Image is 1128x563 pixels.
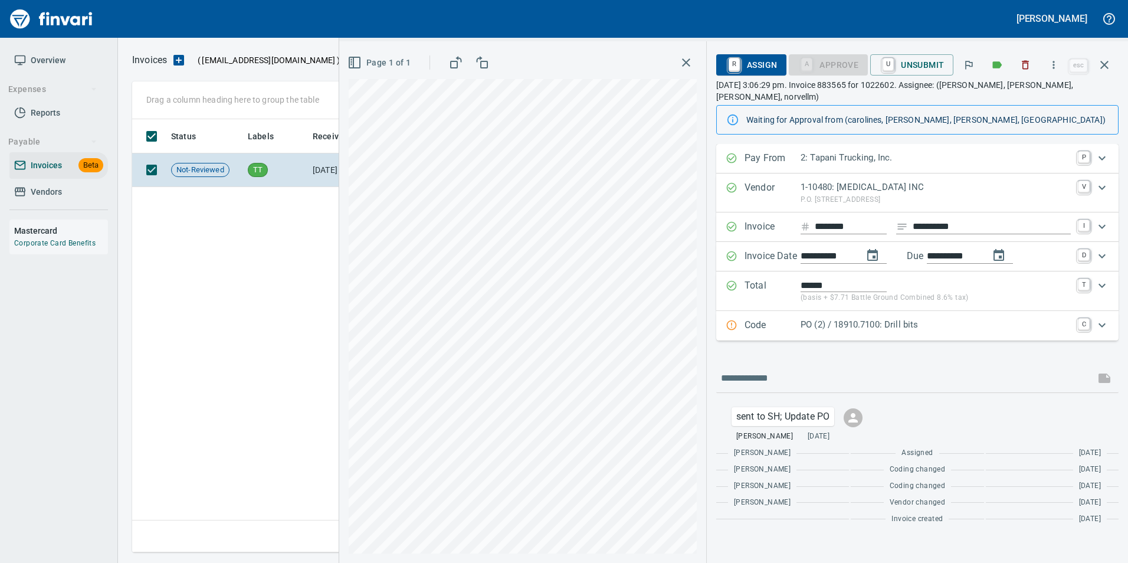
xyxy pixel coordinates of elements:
[313,129,363,143] span: Received
[746,109,1109,130] div: Waiting for Approval from (carolines, [PERSON_NAME], [PERSON_NAME], [GEOGRAPHIC_DATA])
[171,129,196,143] span: Status
[745,279,801,304] p: Total
[890,464,946,476] span: Coding changed
[201,54,336,66] span: [EMAIL_ADDRESS][DOMAIN_NAME]
[734,447,791,459] span: [PERSON_NAME]
[248,129,289,143] span: Labels
[801,181,1071,194] p: 1-10480: [MEDICAL_DATA] INC
[1014,9,1090,28] button: [PERSON_NAME]
[716,174,1119,212] div: Expand
[801,194,1071,206] p: P.O. [STREET_ADDRESS]
[736,431,793,443] span: [PERSON_NAME]
[880,55,944,75] span: Unsubmit
[745,249,801,264] p: Invoice Date
[1016,12,1087,25] h5: [PERSON_NAME]
[870,54,953,76] button: UUnsubmit
[716,144,1119,174] div: Expand
[890,480,946,492] span: Coding changed
[801,318,1071,332] p: PO (2) / 18910.7100: Drill bits
[883,58,894,71] a: U
[172,165,229,176] span: Not-Reviewed
[7,5,96,33] img: Finvari
[1078,279,1090,290] a: T
[985,241,1013,270] button: change due date
[716,311,1119,341] div: Expand
[171,129,211,143] span: Status
[745,181,801,205] p: Vendor
[313,129,348,143] span: Received
[801,151,1071,165] p: 2: Tapani Trucking, Inc.
[732,407,834,426] div: Click for options
[1079,497,1101,509] span: [DATE]
[1079,513,1101,525] span: [DATE]
[248,129,274,143] span: Labels
[716,79,1119,103] p: [DATE] 3:06:29 pm. Invoice 883565 for 1022602. Assignee: ([PERSON_NAME], [PERSON_NAME], [PERSON_N...
[191,54,340,66] p: ( )
[31,158,62,173] span: Invoices
[901,447,933,459] span: Assigned
[1078,220,1090,231] a: I
[801,292,1071,304] p: (basis + $7.71 Battle Ground Combined 8.6% tax)
[734,497,791,509] span: [PERSON_NAME]
[789,59,868,69] div: Purchase Order Item required
[132,53,167,67] nav: breadcrumb
[808,431,829,443] span: [DATE]
[78,159,103,172] span: Beta
[9,47,108,74] a: Overview
[956,52,982,78] button: Flag
[345,52,415,74] button: Page 1 of 1
[716,242,1119,271] div: Expand
[146,94,319,106] p: Drag a column heading here to group the table
[167,53,191,67] button: Upload an Invoice
[14,239,96,247] a: Corporate Card Benefits
[736,410,829,424] p: sent to SH; Update PO
[716,212,1119,242] div: Expand
[726,55,777,75] span: Assign
[745,318,801,333] p: Code
[745,151,801,166] p: Pay From
[1041,52,1067,78] button: More
[891,513,943,525] span: Invoice created
[8,82,97,97] span: Expenses
[716,271,1119,311] div: Expand
[896,221,908,233] svg: Invoice description
[308,153,373,187] td: [DATE]
[4,131,102,153] button: Payable
[9,179,108,205] a: Vendors
[1078,249,1090,261] a: D
[1079,464,1101,476] span: [DATE]
[1079,447,1101,459] span: [DATE]
[4,78,102,100] button: Expenses
[907,249,963,263] p: Due
[1012,52,1038,78] button: Discard
[984,52,1010,78] button: Labels
[132,53,167,67] p: Invoices
[8,135,97,149] span: Payable
[1079,480,1101,492] span: [DATE]
[734,464,791,476] span: [PERSON_NAME]
[716,54,786,76] button: RAssign
[31,185,62,199] span: Vendors
[9,152,108,179] a: InvoicesBeta
[729,58,740,71] a: R
[734,480,791,492] span: [PERSON_NAME]
[745,220,801,235] p: Invoice
[801,220,810,234] svg: Invoice number
[890,497,946,509] span: Vendor changed
[31,53,65,68] span: Overview
[858,241,887,270] button: change date
[350,55,411,70] span: Page 1 of 1
[1070,59,1087,72] a: esc
[14,224,108,237] h6: Mastercard
[1078,318,1090,330] a: C
[1090,364,1119,392] span: This records your message into the invoice and notifies anyone mentioned
[31,106,60,120] span: Reports
[248,165,267,176] span: TT
[1078,181,1090,192] a: V
[1078,151,1090,163] a: P
[9,100,108,126] a: Reports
